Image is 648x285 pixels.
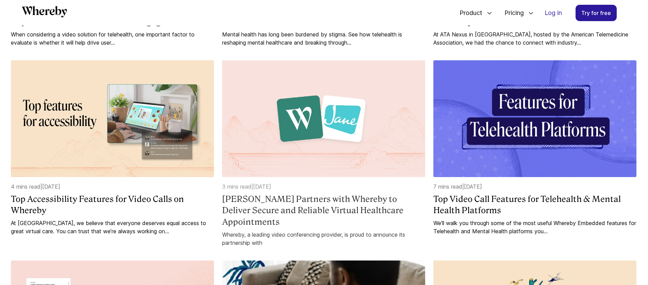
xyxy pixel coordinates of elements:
p: 4 mins read | [DATE] [11,183,214,191]
a: Try for free [576,5,617,21]
a: Whereby [22,6,67,20]
a: Log in [539,5,567,21]
p: 3 mins read | [DATE] [222,183,425,191]
svg: Whereby [22,6,67,17]
a: Whereby, a leading video conferencing provider, is proud to announce its partnership with [222,231,425,247]
a: We'll walk you through some of the most useful Whereby Embedded features for Telehealth and Menta... [433,219,636,235]
span: Product [453,2,484,24]
a: Top Video Call Features for Telehealth & Mental Health Platforms [433,193,636,216]
a: Mental health has long been burdened by stigma. See how telehealth is reshaping mental healthcare... [222,30,425,47]
a: [PERSON_NAME] Partners with Whereby to Deliver Secure and Reliable Virtual Healthcare Appointments [222,193,425,228]
a: When considering a video solution for telehealth, one important factor to evaluate is whether it ... [11,30,214,47]
a: Top Accessibility Features for Video Calls on Whereby [11,193,214,216]
a: At ATA Nexus in [GEOGRAPHIC_DATA], hosted by the American Telemedicine Association, we had the ch... [433,30,636,47]
a: At [GEOGRAPHIC_DATA], we believe that everyone deserves equal access to great virtual care. You c... [11,219,214,235]
p: 7 mins read | [DATE] [433,183,636,191]
span: Pricing [498,2,526,24]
